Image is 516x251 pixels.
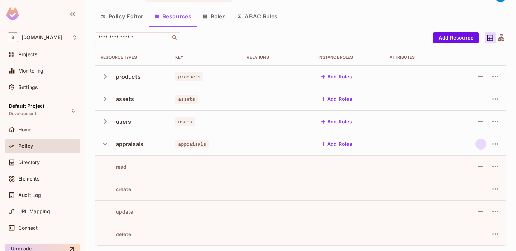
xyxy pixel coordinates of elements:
[175,72,203,81] span: products
[21,35,62,40] span: Workspace: buckstop.com
[18,84,38,90] span: Settings
[6,7,19,20] img: SReyMgAAAABJRU5ErkJggg==
[247,54,307,60] div: Relations
[175,95,198,104] span: assets
[175,54,236,60] div: Key
[149,8,197,25] button: Resources
[101,231,131,237] div: delete
[433,32,479,43] button: Add Resource
[318,71,355,82] button: Add Roles
[18,160,40,165] span: Directory
[8,32,18,42] span: B
[116,140,144,148] div: appraisals
[175,140,209,148] span: appraisals
[116,73,141,80] div: products
[18,209,50,214] span: URL Mapping
[18,143,33,149] span: Policy
[318,139,355,150] button: Add Roles
[101,54,164,60] div: Resource Types
[116,95,134,103] div: assets
[318,94,355,105] button: Add Roles
[231,8,283,25] button: ABAC Rules
[18,225,38,231] span: Connect
[18,68,44,74] span: Monitoring
[101,163,127,170] div: read
[18,176,40,182] span: Elements
[18,52,38,57] span: Projects
[9,111,37,116] span: Development
[101,186,131,192] div: create
[101,208,133,215] div: update
[116,118,131,125] div: users
[18,127,32,132] span: Home
[318,54,379,60] div: Instance roles
[18,192,41,198] span: Audit Log
[9,103,44,109] span: Default Project
[390,54,450,60] div: Attributes
[318,116,355,127] button: Add Roles
[197,8,231,25] button: Roles
[95,8,149,25] button: Policy Editor
[175,117,195,126] span: users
